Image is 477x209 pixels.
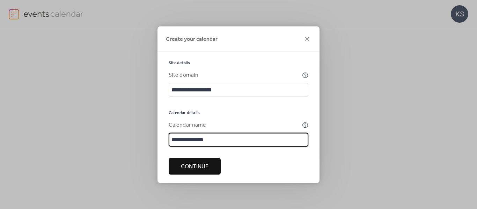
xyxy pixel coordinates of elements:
[169,121,301,129] div: Calendar name
[169,110,200,115] span: Calendar details
[169,158,221,174] button: Continue
[181,162,208,171] span: Continue
[166,35,218,43] span: Create your calendar
[169,71,301,79] div: Site domain
[169,60,190,66] span: Site details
